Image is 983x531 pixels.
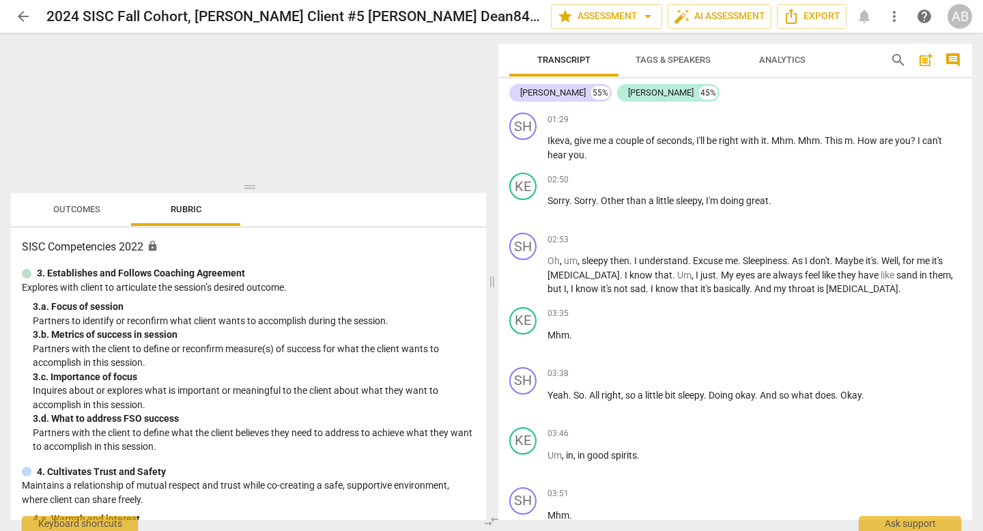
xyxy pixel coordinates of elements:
[547,390,569,401] span: Yeah
[562,450,566,461] span: ,
[915,49,937,71] button: Add summary
[509,427,537,455] div: Change speaker
[509,487,537,515] div: Change speaker
[569,195,574,206] span: .
[838,270,858,281] span: they
[672,270,677,281] span: .
[15,8,31,25] span: arrow_back
[547,234,569,246] span: 02:53
[898,283,901,294] span: .
[33,384,475,412] p: Inquires about or explores what is important or meaningful to the client about what they want to ...
[569,149,584,160] span: you
[596,195,601,206] span: .
[879,135,895,146] span: are
[547,255,560,266] span: Filler word
[547,195,569,206] span: Sorry
[674,8,765,25] span: AI Assessment
[945,52,961,68] span: comment
[826,283,898,294] span: [MEDICAL_DATA]
[570,135,574,146] span: ,
[620,270,625,281] span: .
[707,135,719,146] span: be
[725,255,738,266] span: me
[692,135,696,146] span: ,
[866,255,877,266] span: it's
[825,135,844,146] span: This
[582,255,610,266] span: sleepy
[761,135,767,146] span: it
[566,450,573,461] span: in
[911,135,917,146] span: ?
[948,4,972,29] div: AB
[773,270,805,281] span: always
[917,135,922,146] span: I
[627,195,649,206] span: than
[639,255,688,266] span: understand
[779,390,791,401] span: so
[791,390,815,401] span: what
[625,270,629,281] span: I
[815,390,836,401] span: does
[738,255,743,266] span: .
[591,86,610,100] div: 55%
[608,135,616,146] span: a
[587,450,611,461] span: good
[798,135,820,146] span: Mhm
[589,390,601,401] span: All
[625,390,638,401] span: so
[547,330,569,341] span: Mhm
[578,450,587,461] span: in
[736,270,757,281] span: eyes
[932,255,943,266] span: it's
[706,195,720,206] span: I'm
[651,283,655,294] span: I
[560,255,564,266] span: ,
[557,8,656,25] span: Assessment
[547,283,564,294] span: but
[33,328,475,342] div: 3. b. Metrics of success in session
[858,270,881,281] span: have
[610,255,629,266] span: then
[33,342,475,370] p: Partners with the client to define or reconfirm measure(s) of success for what the client wants t...
[656,195,676,206] span: little
[629,255,634,266] span: .
[709,390,735,401] span: Doing
[547,114,569,126] span: 01:29
[693,255,725,266] span: Excuse
[917,255,932,266] span: me
[788,283,817,294] span: throat
[822,270,838,281] span: like
[569,510,572,521] span: .
[567,283,571,294] span: ,
[630,283,646,294] span: sad
[754,283,773,294] span: And
[46,8,540,25] h2: 2024 SISC Fall Cohort, [PERSON_NAME] Client #5 [PERSON_NAME] Dean8425
[713,283,750,294] span: basically
[569,330,572,341] span: .
[757,270,773,281] span: are
[767,135,771,146] span: .
[820,135,825,146] span: .
[655,283,681,294] span: know
[912,4,937,29] a: Help
[33,370,475,384] div: 3. c. Importance of focus
[547,450,562,461] span: Filler word
[716,270,721,281] span: .
[696,270,700,281] span: I
[678,390,704,401] span: sleepy
[509,367,537,394] div: Change speaker
[537,55,590,65] span: Transcript
[704,390,709,401] span: .
[636,55,711,65] span: Tags & Speakers
[881,255,898,266] span: Well
[721,270,736,281] span: My
[951,270,953,281] span: ,
[22,516,138,531] div: Keyboard shortcuts
[735,390,755,401] span: okay
[147,240,158,252] span: Assessment is enabled for this document. The competency model is locked and follows the assessmen...
[616,135,646,146] span: couple
[509,233,537,260] div: Change speaker
[681,283,700,294] span: that
[898,255,902,266] span: ,
[805,255,810,266] span: I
